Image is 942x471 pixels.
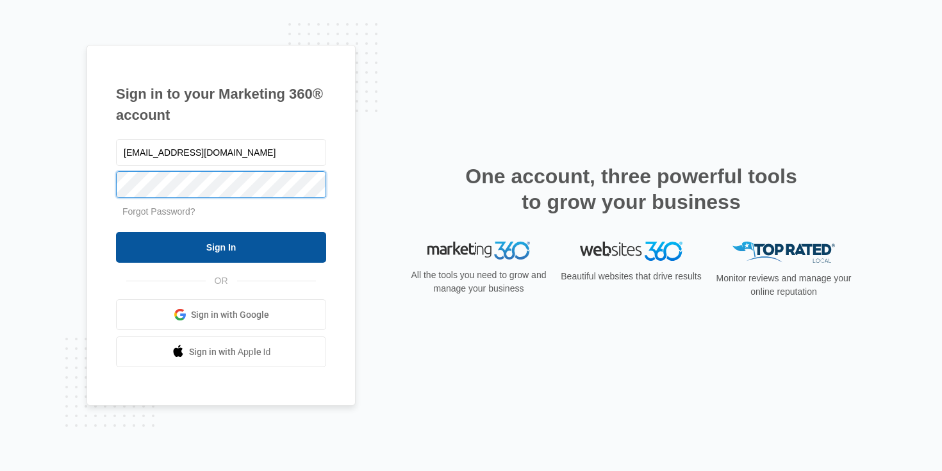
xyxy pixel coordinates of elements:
span: Sign in with Apple Id [189,345,271,359]
h1: Sign in to your Marketing 360® account [116,83,326,126]
a: Sign in with Apple Id [116,336,326,367]
a: Sign in with Google [116,299,326,330]
img: Top Rated Local [732,242,835,263]
img: Websites 360 [580,242,682,260]
input: Email [116,139,326,166]
h2: One account, three powerful tools to grow your business [461,163,801,215]
a: Forgot Password? [122,206,195,217]
p: Monitor reviews and manage your online reputation [712,272,855,299]
p: Beautiful websites that drive results [559,270,703,283]
p: All the tools you need to grow and manage your business [407,269,550,295]
span: OR [206,274,237,288]
span: Sign in with Google [191,308,269,322]
img: Marketing 360 [427,242,530,260]
input: Sign In [116,232,326,263]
